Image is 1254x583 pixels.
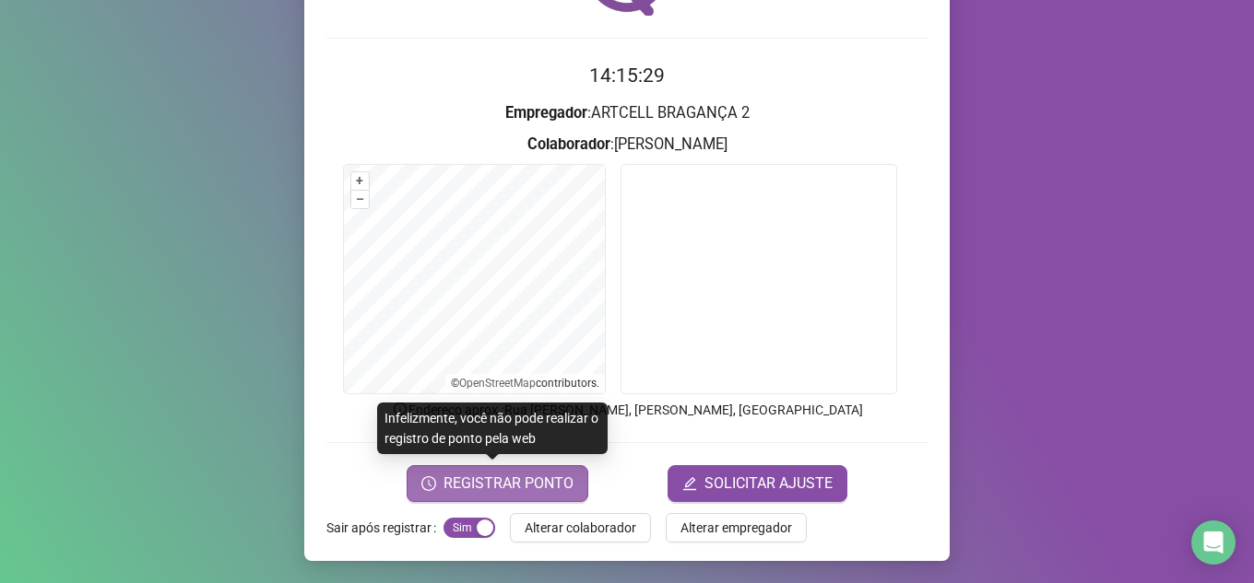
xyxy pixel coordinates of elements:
span: REGISTRAR PONTO [444,472,574,495]
button: REGISTRAR PONTO [407,465,588,502]
button: Alterar empregador [666,513,807,542]
span: Alterar colaborador [525,518,636,538]
span: clock-circle [421,476,436,491]
button: Alterar colaborador [510,513,651,542]
span: info-circle [392,401,408,417]
time: 14:15:29 [589,64,665,87]
div: Infelizmente, você não pode realizar o registro de ponto pela web [377,402,608,454]
strong: Empregador [505,104,587,122]
p: Endereço aprox. : Rua [PERSON_NAME], [PERSON_NAME], [GEOGRAPHIC_DATA] [326,400,928,420]
li: © contributors. [451,377,599,390]
h3: : ARTCELL BRAGANÇA 2 [326,101,928,125]
a: OpenStreetMap [459,377,536,390]
span: edit [682,476,697,491]
label: Sair após registrar [326,513,444,542]
div: Open Intercom Messenger [1191,520,1236,565]
strong: Colaborador [527,135,610,153]
span: Alterar empregador [680,518,792,538]
button: – [351,191,369,208]
span: SOLICITAR AJUSTE [704,472,833,495]
h3: : [PERSON_NAME] [326,133,928,157]
button: + [351,172,369,190]
button: editSOLICITAR AJUSTE [668,465,847,502]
